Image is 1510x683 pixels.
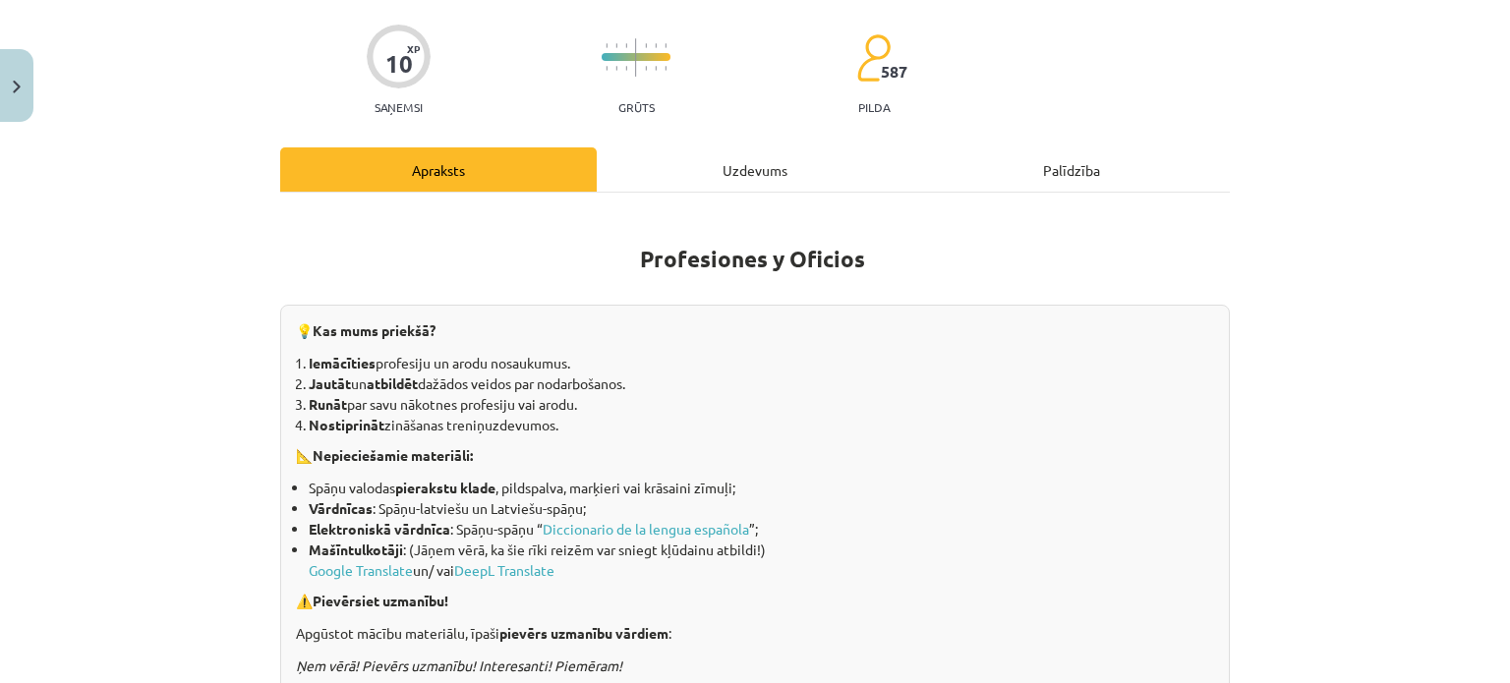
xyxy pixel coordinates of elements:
div: 10 [385,50,413,78]
span: XP [407,43,420,54]
b: Jautāt [309,374,351,392]
p: 📐 [296,445,1214,466]
p: 💡 [296,320,1214,341]
a: Diccionario de la lengua española [543,520,749,538]
a: DeepL Translate [454,561,554,579]
i: Ņem vērā! Pievērs uzmanību! Interesanti! Piemēram! [296,656,622,674]
img: icon-short-line-57e1e144782c952c97e751825c79c345078a6d821885a25fce030b3d8c18986b.svg [615,66,617,71]
strong: Pievērsiet uzmanību! [313,592,448,609]
p: Apgūstot mācību materiālu, īpaši : [296,623,1214,644]
li: profesiju un arodu nosaukumus. [309,353,1214,373]
p: ⚠️ [296,591,1214,611]
div: Palīdzība [913,147,1230,192]
img: icon-short-line-57e1e144782c952c97e751825c79c345078a6d821885a25fce030b3d8c18986b.svg [665,43,667,48]
span: 587 [881,63,907,81]
b: pievērs uzmanību vārdiem [499,624,668,642]
strong: Kas mums priekšā? [313,321,436,339]
img: icon-short-line-57e1e144782c952c97e751825c79c345078a6d821885a25fce030b3d8c18986b.svg [665,66,667,71]
b: Vārdnīcas [309,499,373,517]
li: : Spāņu-spāņu “ ”; [309,519,1214,540]
div: Uzdevums [597,147,913,192]
li: un dažādos veidos par nodarbošanos. [309,373,1214,394]
b: Nostiprināt [309,416,384,433]
div: Apraksts [280,147,597,192]
img: icon-short-line-57e1e144782c952c97e751825c79c345078a6d821885a25fce030b3d8c18986b.svg [655,66,657,71]
img: icon-long-line-d9ea69661e0d244f92f715978eff75569469978d946b2353a9bb055b3ed8787d.svg [635,38,637,77]
img: icon-short-line-57e1e144782c952c97e751825c79c345078a6d821885a25fce030b3d8c18986b.svg [645,66,647,71]
img: icon-short-line-57e1e144782c952c97e751825c79c345078a6d821885a25fce030b3d8c18986b.svg [606,43,608,48]
b: atbildēt [367,374,418,392]
img: icon-short-line-57e1e144782c952c97e751825c79c345078a6d821885a25fce030b3d8c18986b.svg [625,66,627,71]
img: icon-short-line-57e1e144782c952c97e751825c79c345078a6d821885a25fce030b3d8c18986b.svg [645,43,647,48]
b: Mašīntulkotāji [309,541,403,558]
p: Grūts [618,100,655,114]
img: icon-short-line-57e1e144782c952c97e751825c79c345078a6d821885a25fce030b3d8c18986b.svg [615,43,617,48]
li: par savu nākotnes profesiju vai arodu. [309,394,1214,415]
a: Google Translate [309,561,413,579]
li: : Spāņu-latviešu un Latviešu-spāņu; [309,498,1214,519]
p: Saņemsi [367,100,431,114]
img: icon-close-lesson-0947bae3869378f0d4975bcd49f059093ad1ed9edebbc8119c70593378902aed.svg [13,81,21,93]
b: Elektroniskā vārdnīca [309,520,450,538]
li: : (Jāņem vērā, ka šie rīki reizēm var sniegt kļūdainu atbildi!) un/ vai [309,540,1214,581]
img: icon-short-line-57e1e144782c952c97e751825c79c345078a6d821885a25fce030b3d8c18986b.svg [625,43,627,48]
li: zināšanas treniņuzdevumos. [309,415,1214,435]
b: Iemācīties [309,354,376,371]
b: pierakstu klade [395,479,495,496]
img: students-c634bb4e5e11cddfef0936a35e636f08e4e9abd3cc4e673bd6f9a4125e45ecb1.svg [856,33,891,83]
b: Runāt [309,395,347,413]
b: Profesiones y Oficios [640,245,865,273]
li: Spāņu valodas , pildspalva, marķieri vai krāsaini zīmuļi; [309,478,1214,498]
strong: Nepieciešamie materiāli: [313,446,473,464]
img: icon-short-line-57e1e144782c952c97e751825c79c345078a6d821885a25fce030b3d8c18986b.svg [655,43,657,48]
p: pilda [858,100,890,114]
img: icon-short-line-57e1e144782c952c97e751825c79c345078a6d821885a25fce030b3d8c18986b.svg [606,66,608,71]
